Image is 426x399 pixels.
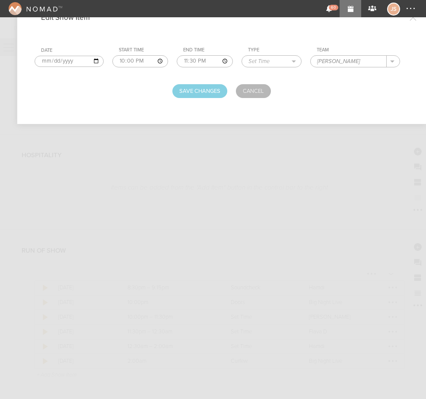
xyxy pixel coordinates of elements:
[387,3,400,16] div: Jessica Smith
[9,2,57,15] img: NOMAD
[41,47,104,54] div: Date
[119,47,168,53] div: Start Time
[172,84,227,98] button: Save Changes
[248,47,302,53] div: Type
[317,47,400,53] div: Team
[311,56,387,67] input: All Teams
[387,56,400,67] button: .
[236,84,271,98] a: Cancel
[329,5,338,10] span: 60
[41,13,103,22] h4: Edit Show Item
[183,47,233,53] div: End Time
